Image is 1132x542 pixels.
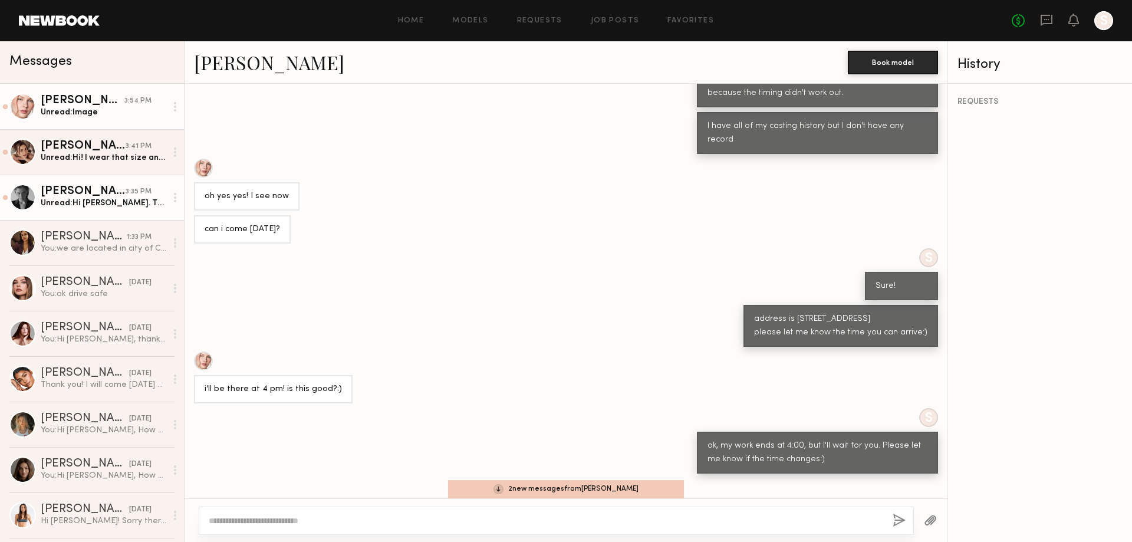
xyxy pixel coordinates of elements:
[848,51,938,74] button: Book model
[126,141,152,152] div: 3:41 PM
[754,313,927,340] div: address is [STREET_ADDRESS] please let me know the time you can arrive:)
[41,367,129,379] div: [PERSON_NAME]
[41,379,166,390] div: Thank you! I will come [DATE] morning at 9:45AM :) see you soon :)
[41,107,166,118] div: Unread: Image
[398,17,424,25] a: Home
[448,480,684,498] div: 2 new message s from [PERSON_NAME]
[591,17,640,25] a: Job Posts
[126,186,152,198] div: 3:35 PM
[129,368,152,379] div: [DATE]
[129,459,152,470] div: [DATE]
[127,232,152,243] div: 1:33 PM
[129,323,152,334] div: [DATE]
[41,425,166,436] div: You: Hi [PERSON_NAME], How are you! I'm [PERSON_NAME] from Enjean Denim! We are looking for a mod...
[129,413,152,425] div: [DATE]
[1094,11,1113,30] a: S
[41,504,129,515] div: [PERSON_NAME]
[9,55,72,68] span: Messages
[707,439,927,467] div: ok, my work ends at 4:00, but I'll wait for you. Please let me know if the time changes:)
[957,98,1123,106] div: REQUESTS
[205,223,280,236] div: can i come [DATE]?
[194,50,344,75] a: [PERSON_NAME]
[41,198,166,209] div: Unread: Hi [PERSON_NAME]. Thank you for thinking of me. I am available and usually wear jeans 24/...
[667,17,714,25] a: Favorites
[205,383,342,396] div: i’ll be there at 4 pm! is this good?:)
[452,17,488,25] a: Models
[41,413,129,425] div: [PERSON_NAME]
[707,73,927,100] div: Hi [PERSON_NAME] We didn't meet at the last casting because the timing didn't work out.
[517,17,562,25] a: Requests
[129,504,152,515] div: [DATE]
[41,186,126,198] div: [PERSON_NAME]
[41,515,166,527] div: Hi [PERSON_NAME]! Sorry there was a crash, will be about 5 min late!
[41,140,126,152] div: [PERSON_NAME]
[41,231,127,243] div: [PERSON_NAME]
[41,243,166,254] div: You: we are located in city of Commerce, address is [STREET_ADDRESS] please let me know the date ...
[41,334,166,345] div: You: Hi [PERSON_NAME], thank you for letting me know unfortunately we have to send out all the ph...
[41,277,129,288] div: [PERSON_NAME]
[848,57,938,67] a: Book model
[41,470,166,481] div: You: Hi [PERSON_NAME], How are you! I'm [PERSON_NAME] from Enjean Denim! We are looking for a mod...
[41,322,129,334] div: [PERSON_NAME]
[41,288,166,300] div: You: ok drive safe
[707,120,927,147] div: I have all of my casting history but I don't have any record
[876,280,927,293] div: Sure!
[957,58,1123,71] div: History
[124,96,152,107] div: 3:54 PM
[41,95,124,107] div: [PERSON_NAME]
[41,458,129,470] div: [PERSON_NAME]
[205,190,289,203] div: oh yes yes! I see now
[129,277,152,288] div: [DATE]
[41,152,166,163] div: Unread: Hi! I wear that size and yes I’m available. Let me know when a casting would work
